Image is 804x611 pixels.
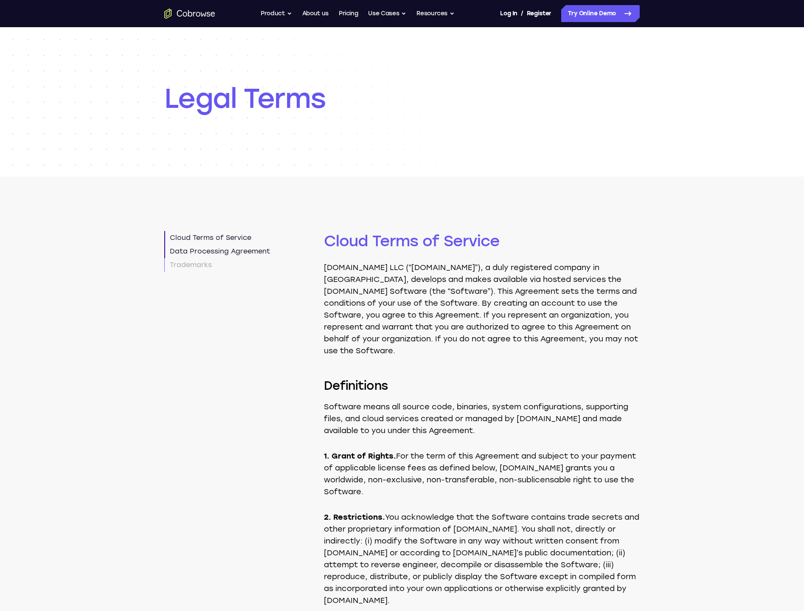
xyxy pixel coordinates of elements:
[164,245,270,258] a: Data Processing Agreement
[368,5,406,22] button: Use Cases
[324,262,640,357] p: [DOMAIN_NAME] LLC (“[DOMAIN_NAME]”), a duly registered company in [GEOGRAPHIC_DATA], develops and...
[324,401,640,436] p: Software means all source code, binaries, system configurations, supporting files, and cloud serv...
[164,258,270,272] a: Trademarks
[261,5,292,22] button: Product
[527,5,551,22] a: Register
[324,511,640,606] p: You acknowledge that the Software contains trade secrets and other proprietary information of [DO...
[521,8,523,19] span: /
[416,5,455,22] button: Resources
[339,5,358,22] a: Pricing
[500,5,517,22] a: Log In
[561,5,640,22] a: Try Online Demo
[324,149,640,251] h2: Cloud Terms of Service
[324,450,640,498] p: For the term of this Agreement and subject to your payment of applicable license fees as defined ...
[164,8,215,19] a: Go to the home page
[324,451,396,461] strong: 1. Grant of Rights.
[324,377,640,394] h3: Definitions
[164,82,640,115] h1: Legal Terms
[302,5,329,22] a: About us
[164,231,270,245] a: Cloud Terms of Service
[324,512,385,522] strong: 2. Restrictions.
